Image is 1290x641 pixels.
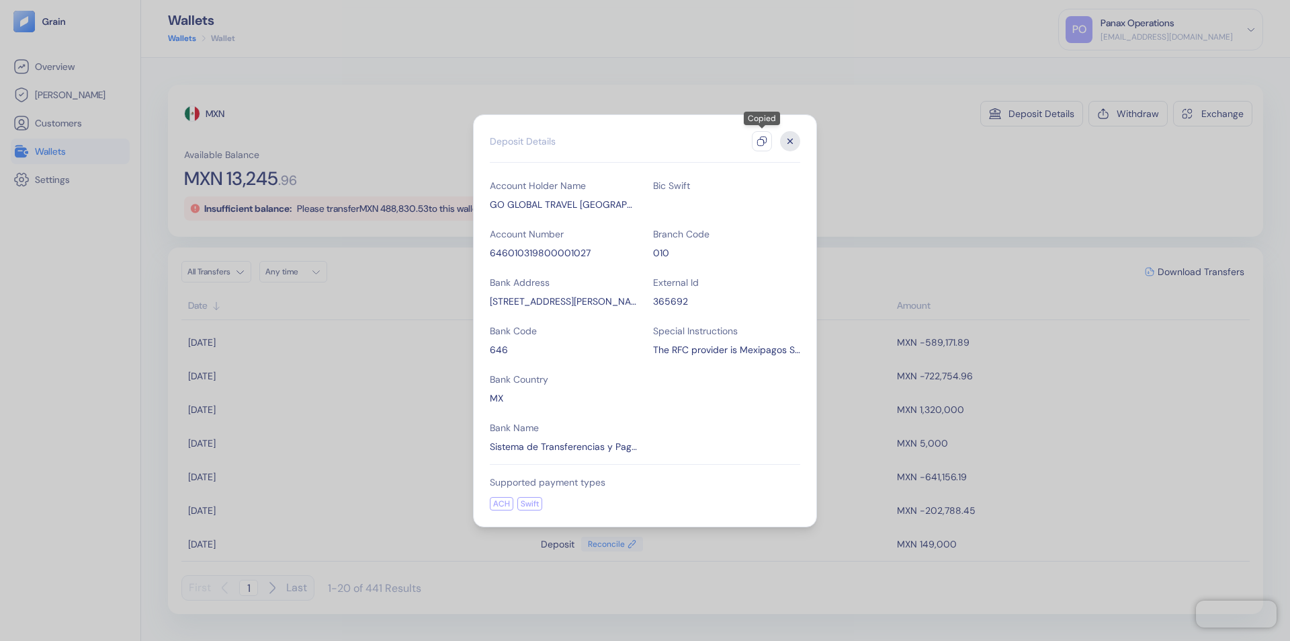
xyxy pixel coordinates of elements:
[490,179,637,192] div: Account Holder Name
[490,497,513,511] div: ACH
[490,476,800,489] div: Supported payment types
[653,343,800,356] div: The RFC provider is Mexipagos SA DE CV, RFC is MEX2003191F4. Add reference - For Benefit of GoGlo...
[490,343,637,356] div: 646
[490,373,637,386] div: Bank Country
[490,198,637,211] div: GO GLOBAL TRAVEL BULGARIA EOOD TransferMate
[653,324,800,338] div: Special Instructions
[653,179,800,192] div: Bic Swift
[744,112,780,125] div: Copied
[490,135,556,148] div: Deposit Details
[490,246,637,260] div: 646010319800001027
[490,227,637,241] div: Account Number
[653,276,800,289] div: External Id
[653,295,800,308] div: 365692
[490,324,637,338] div: Bank Code
[490,440,637,453] div: Sistema de Transferencias y Pagos STP
[517,497,542,511] div: Swift
[653,227,800,241] div: Branch Code
[490,391,637,405] div: MX
[490,295,637,308] div: Av.Insurgentes Sur 1425, Insurgentes mixcoac, Benito Juarez, 03920 Ciudad de Mexico, CDMX, Mexico
[490,276,637,289] div: Bank Address
[653,246,800,260] div: 010
[490,421,637,435] div: Bank Name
